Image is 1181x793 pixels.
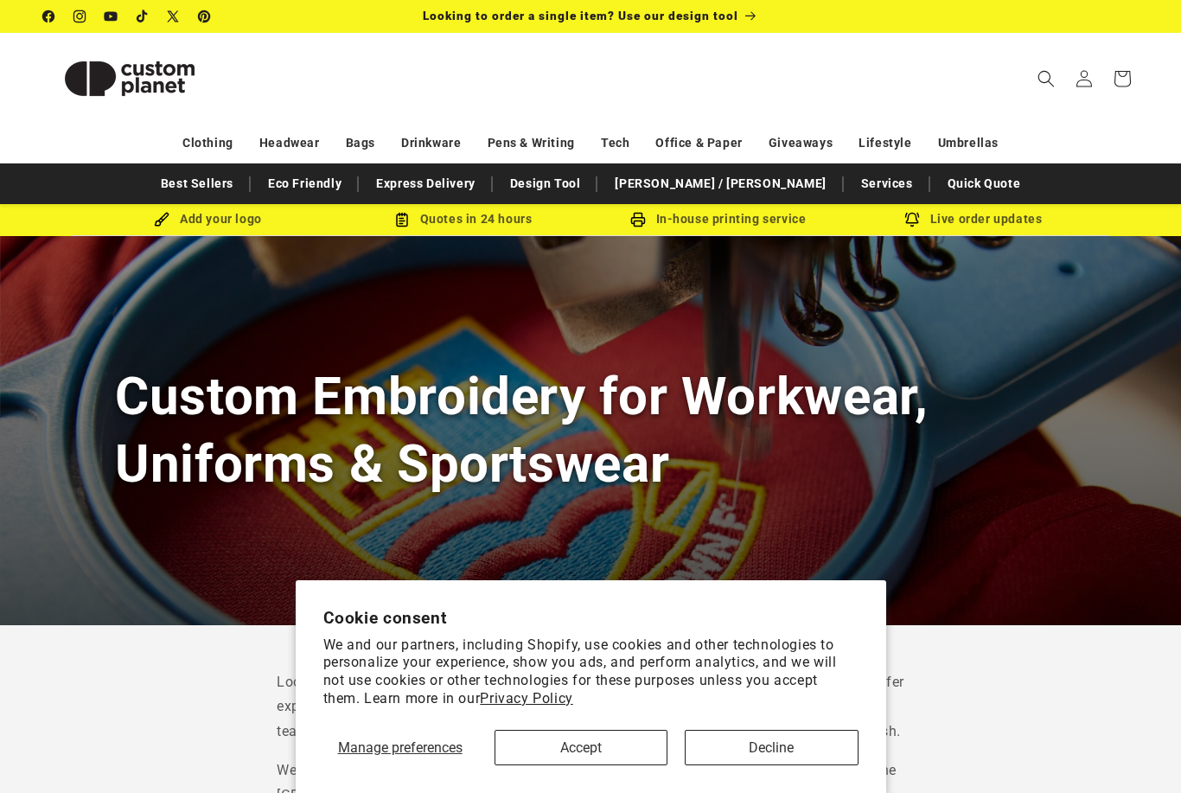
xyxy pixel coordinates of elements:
[630,212,646,227] img: In-house printing
[495,730,667,765] button: Accept
[846,208,1101,230] div: Live order updates
[904,212,920,227] img: Order updates
[601,128,629,158] a: Tech
[37,33,223,124] a: Custom Planet
[259,128,320,158] a: Headwear
[394,212,410,227] img: Order Updates Icon
[338,739,463,756] span: Manage preferences
[323,608,859,628] h2: Cookie consent
[43,40,216,118] img: Custom Planet
[590,208,846,230] div: In-house printing service
[859,128,911,158] a: Lifestyle
[259,169,350,199] a: Eco Friendly
[323,636,859,708] p: We and our partners, including Shopify, use cookies and other technologies to personalize your ex...
[480,690,572,707] a: Privacy Policy
[346,128,375,158] a: Bags
[154,212,169,227] img: Brush Icon
[182,128,233,158] a: Clothing
[488,128,575,158] a: Pens & Writing
[152,169,242,199] a: Best Sellers
[939,169,1030,199] a: Quick Quote
[423,9,738,22] span: Looking to order a single item? Use our design tool
[769,128,833,158] a: Giveaways
[115,363,1066,496] h1: Custom Embroidery for Workwear, Uniforms & Sportswear
[501,169,590,199] a: Design Tool
[323,730,477,765] button: Manage preferences
[938,128,999,158] a: Umbrellas
[852,169,922,199] a: Services
[606,169,834,199] a: [PERSON_NAME] / [PERSON_NAME]
[655,128,742,158] a: Office & Paper
[367,169,484,199] a: Express Delivery
[277,670,904,745] p: Looking to add a long-lasting, professional finish to your garments? At Custom Planet, we offer e...
[685,730,858,765] button: Decline
[1027,60,1065,98] summary: Search
[401,128,461,158] a: Drinkware
[335,208,590,230] div: Quotes in 24 hours
[80,208,335,230] div: Add your logo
